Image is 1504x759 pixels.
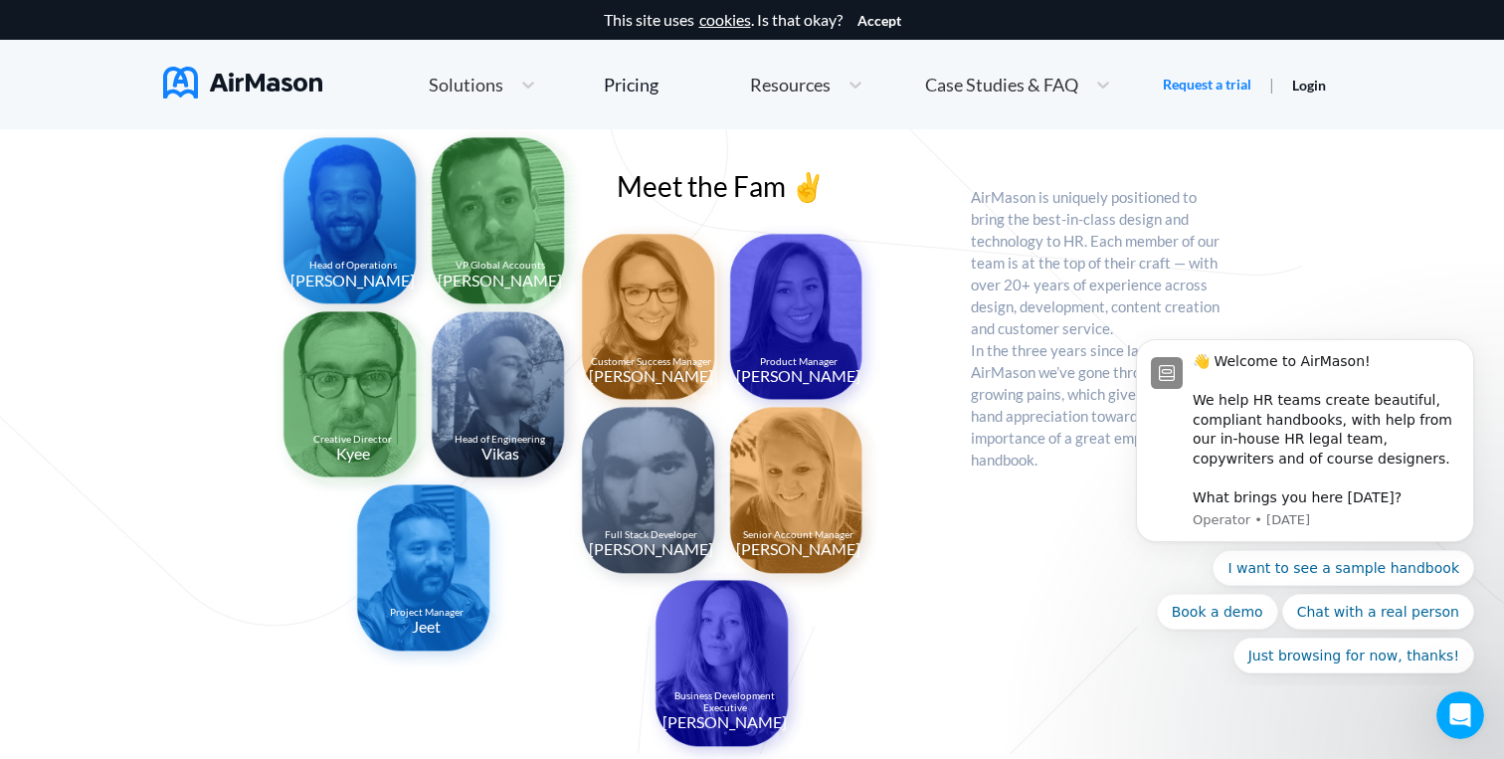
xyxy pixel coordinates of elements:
center: [PERSON_NAME] [736,540,860,558]
span: | [1269,75,1274,94]
a: Pricing [604,67,658,102]
center: Full Stack Developer [605,529,697,541]
div: Pricing [604,76,658,94]
img: Judy [718,222,883,421]
img: Jeet [345,473,510,671]
p: AirMason is uniquely positioned to bring the best-in-class design and technology to HR. Each memb... [971,186,1224,706]
button: Accept cookies [857,13,901,29]
center: Senior Account Manager [743,529,853,541]
center: VP Global Accounts [456,260,545,272]
img: Kyee [272,299,437,498]
span: Resources [750,76,831,94]
iframe: Intercom notifications message [1106,321,1504,685]
center: Jeet [412,618,441,636]
center: [PERSON_NAME] [662,713,787,731]
center: [PERSON_NAME] [290,272,415,289]
img: Joanne [570,222,735,421]
center: Customer Success Manager [591,356,711,368]
center: Business Development Executive [659,690,789,713]
center: Head of Engineering [455,434,545,446]
a: cookies [699,11,751,29]
span: Case Studies & FAQ [925,76,1078,94]
a: Login [1292,77,1326,94]
img: Justin [420,125,585,324]
iframe: Intercom live chat [1436,691,1484,739]
img: Vikas [420,299,585,498]
span: Solutions [429,76,503,94]
center: Kyee [336,445,370,463]
img: Tehsin [272,125,437,324]
center: Creative Director [313,434,392,446]
center: [PERSON_NAME] [589,367,713,385]
center: Head of Operations [309,260,397,272]
img: Holly [718,395,883,594]
a: Request a trial [1163,75,1251,95]
center: Product Manager [760,356,838,368]
img: AirMason Logo [163,67,322,98]
center: Project Manager [390,607,464,619]
center: [PERSON_NAME] [736,367,860,385]
center: [PERSON_NAME] [589,540,713,558]
img: Branden [570,395,735,594]
p: Meet the Fam ✌️ [617,170,899,202]
center: [PERSON_NAME] [438,272,562,289]
center: Vikas [481,445,519,463]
